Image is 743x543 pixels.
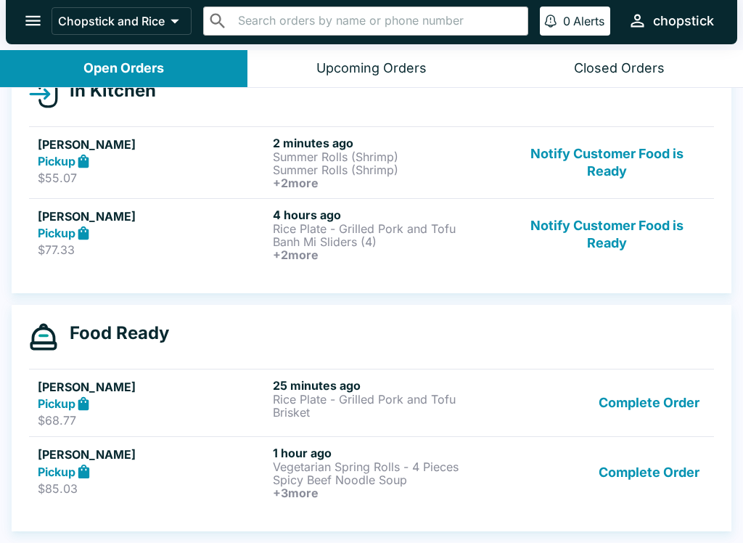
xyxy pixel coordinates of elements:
[29,369,714,437] a: [PERSON_NAME]Pickup$68.7725 minutes agoRice Plate - Grilled Pork and TofuBrisketComplete Order
[273,163,502,176] p: Summer Rolls (Shrimp)
[593,446,705,499] button: Complete Order
[574,60,665,77] div: Closed Orders
[509,136,705,189] button: Notify Customer Food is Ready
[273,473,502,486] p: Spicy Beef Noodle Soup
[273,378,502,393] h6: 25 minutes ago
[273,406,502,419] p: Brisket
[38,396,75,411] strong: Pickup
[38,481,267,496] p: $85.03
[38,208,267,225] h5: [PERSON_NAME]
[563,14,570,28] p: 0
[273,136,502,150] h6: 2 minutes ago
[38,154,75,168] strong: Pickup
[29,198,714,270] a: [PERSON_NAME]Pickup$77.334 hours agoRice Plate - Grilled Pork and TofuBanh Mi Sliders (4)+2moreNo...
[273,393,502,406] p: Rice Plate - Grilled Pork and Tofu
[273,176,502,189] h6: + 2 more
[38,378,267,396] h5: [PERSON_NAME]
[38,171,267,185] p: $55.07
[15,2,52,39] button: open drawer
[83,60,164,77] div: Open Orders
[38,413,267,428] p: $68.77
[273,446,502,460] h6: 1 hour ago
[273,486,502,499] h6: + 3 more
[234,11,522,31] input: Search orders by name or phone number
[273,208,502,222] h6: 4 hours ago
[38,136,267,153] h5: [PERSON_NAME]
[58,80,156,102] h4: In Kitchen
[29,436,714,508] a: [PERSON_NAME]Pickup$85.031 hour agoVegetarian Spring Rolls - 4 PiecesSpicy Beef Noodle Soup+3more...
[593,378,705,428] button: Complete Order
[273,460,502,473] p: Vegetarian Spring Rolls - 4 Pieces
[38,242,267,257] p: $77.33
[58,322,169,344] h4: Food Ready
[653,12,714,30] div: chopstick
[29,126,714,198] a: [PERSON_NAME]Pickup$55.072 minutes agoSummer Rolls (Shrimp)Summer Rolls (Shrimp)+2moreNotify Cust...
[273,150,502,163] p: Summer Rolls (Shrimp)
[273,235,502,248] p: Banh Mi Sliders (4)
[273,248,502,261] h6: + 2 more
[38,226,75,240] strong: Pickup
[58,14,165,28] p: Chopstick and Rice
[38,465,75,479] strong: Pickup
[509,208,705,261] button: Notify Customer Food is Ready
[273,222,502,235] p: Rice Plate - Grilled Pork and Tofu
[38,446,267,463] h5: [PERSON_NAME]
[316,60,427,77] div: Upcoming Orders
[52,7,192,35] button: Chopstick and Rice
[622,5,720,36] button: chopstick
[573,14,604,28] p: Alerts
